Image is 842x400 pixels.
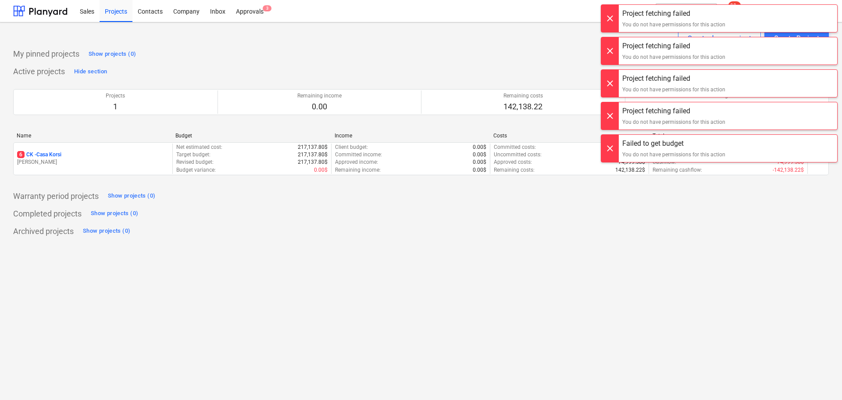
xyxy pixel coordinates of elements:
button: Hide section [72,65,109,79]
p: 0.00$ [473,144,486,151]
button: Show projects (0) [89,207,140,221]
div: Project fetching failed [622,41,725,51]
p: 217,137.80$ [298,151,328,159]
span: 3 [263,5,271,11]
p: Warranty period projects [13,191,99,202]
div: Project fetching failed [622,106,725,116]
button: Show projects (0) [81,224,132,238]
p: Active projects [13,66,65,77]
div: Show projects (0) [83,226,130,236]
div: You do not have permissions for this action [622,151,725,159]
p: 0.00$ [473,166,486,174]
div: Project fetching failed [622,8,725,19]
iframe: Chat Widget [798,358,842,400]
p: 0.00$ [314,166,328,174]
p: 0.00$ [473,159,486,166]
p: -142,138.22$ [773,166,804,174]
div: You do not have permissions for this action [622,118,725,126]
p: Committed income : [335,151,382,159]
div: Project fetching failed [622,73,725,84]
p: Archived projects [13,226,74,237]
p: Remaining income [297,92,342,100]
p: Budget variance : [176,166,216,174]
p: 217,137.80$ [298,159,328,166]
p: 142,138.22 [503,101,543,112]
div: You do not have permissions for this action [622,86,725,94]
div: Costs [493,133,645,139]
p: Remaining income : [335,166,381,174]
p: Committed costs : [494,144,536,151]
p: Target budget : [176,151,210,159]
p: Approved costs : [494,159,532,166]
div: Hide section [74,67,107,77]
span: 6 [17,151,25,158]
p: 1 [106,101,125,112]
div: Income [335,133,486,139]
p: Revised budget : [176,159,214,166]
p: Uncommitted costs : [494,151,542,159]
div: Failed to get budget [622,138,725,149]
div: You do not have permissions for this action [622,21,725,29]
button: Show projects (0) [86,47,138,61]
p: My pinned projects [13,49,79,59]
p: 217,137.80$ [298,144,328,151]
div: Show projects (0) [108,191,155,201]
p: Client budget : [335,144,368,151]
div: Budget [175,133,327,139]
p: Remaining costs : [494,166,535,174]
p: 0.00 [297,101,342,112]
p: 142,138.22$ [615,166,645,174]
p: CK - Casa Korsi [17,151,61,159]
div: Name [17,133,168,139]
div: Show projects (0) [91,209,138,219]
button: Show projects (0) [106,189,157,203]
p: Approved income : [335,159,378,166]
div: 6CK -Casa Korsi[PERSON_NAME] [17,151,169,166]
div: You do not have permissions for this action [622,53,725,61]
p: Remaining costs [503,92,543,100]
p: Remaining cashflow : [653,166,702,174]
div: Show projects (0) [89,49,136,59]
p: 0.00$ [473,151,486,159]
div: Total [653,133,804,139]
p: Completed projects [13,209,82,219]
p: Net estimated cost : [176,144,222,151]
p: Projects [106,92,125,100]
p: [PERSON_NAME] [17,159,169,166]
